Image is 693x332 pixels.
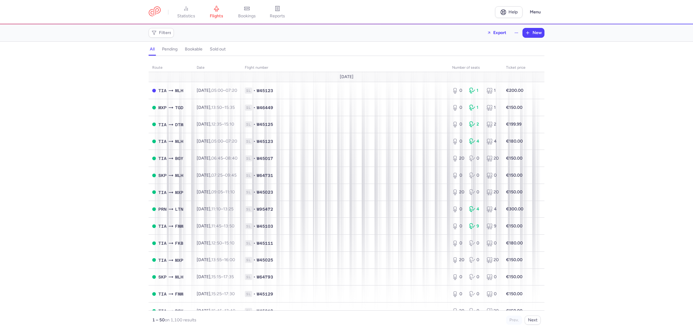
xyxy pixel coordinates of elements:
[257,155,273,161] span: W45017
[469,138,481,144] div: 4
[245,206,252,212] span: 1L
[211,206,221,212] time: 11:10
[211,308,222,313] time: 15:45
[149,28,174,37] button: Filters
[487,189,499,195] div: 20
[226,88,237,93] time: 07:20
[487,291,499,297] div: 0
[487,88,499,94] div: 1
[253,291,255,297] span: •
[469,257,481,263] div: 0
[245,308,252,314] span: 1L
[211,223,234,229] span: –
[257,257,273,263] span: W45025
[211,206,234,212] span: –
[197,223,234,229] span: [DATE],
[506,274,522,279] strong: €150.00
[211,274,234,279] span: –
[175,104,183,111] span: TGD
[502,63,529,72] th: Ticket price
[175,291,183,297] span: FMM
[506,291,522,296] strong: €150.00
[197,274,234,279] span: [DATE],
[158,189,167,196] span: TIA
[508,10,518,14] span: Help
[253,88,255,94] span: •
[452,257,464,263] div: 20
[211,173,223,178] time: 07:25
[171,5,201,19] a: statistics
[211,189,235,195] span: –
[211,105,235,110] span: –
[506,206,523,212] strong: €300.00
[149,6,161,18] a: CitizenPlane red outlined logo
[253,138,255,144] span: •
[162,47,178,52] h4: pending
[165,317,196,323] span: on 1,100 results
[452,223,464,229] div: 0
[158,121,167,128] span: TIA
[487,155,499,161] div: 20
[224,291,235,296] time: 17:30
[469,88,481,94] div: 1
[211,189,223,195] time: 09:05
[197,173,237,178] span: [DATE],
[158,240,167,247] span: TIA
[487,138,499,144] div: 4
[211,122,222,127] time: 12:35
[506,189,522,195] strong: €150.00
[245,223,252,229] span: 1L
[469,189,481,195] div: 0
[224,223,234,229] time: 13:50
[469,291,481,297] div: 0
[175,274,183,280] span: MLH
[175,257,183,264] span: MXP
[245,138,252,144] span: 1L
[483,28,510,38] button: Export
[487,121,499,127] div: 2
[211,122,234,127] span: –
[210,47,226,52] h4: sold out
[469,155,481,161] div: 0
[158,257,167,264] span: TIA
[469,274,481,280] div: 0
[158,206,167,213] span: PRN
[211,257,222,262] time: 13:55
[452,206,464,212] div: 0
[452,274,464,280] div: 0
[197,257,235,262] span: [DATE],
[226,139,237,144] time: 07:20
[253,257,255,263] span: •
[211,105,222,110] time: 13:50
[158,274,167,280] span: SKP
[493,30,506,35] span: Export
[211,308,235,313] span: –
[525,316,541,325] button: Next
[245,274,252,280] span: 1L
[253,189,255,195] span: •
[158,223,167,230] span: TIA
[506,156,522,161] strong: €150.00
[340,74,354,79] span: [DATE]
[158,308,167,314] span: TIA
[241,63,449,72] th: Flight number
[175,308,183,314] span: BGY
[257,223,273,229] span: W45103
[238,13,256,19] span: bookings
[257,291,273,297] span: W45129
[211,139,223,144] time: 05:00
[211,240,234,246] span: –
[211,274,221,279] time: 15:15
[211,139,237,144] span: –
[469,206,481,212] div: 4
[452,121,464,127] div: 0
[223,206,234,212] time: 13:25
[152,317,165,323] strong: 1 – 50
[257,88,273,94] span: W45123
[223,274,234,279] time: 17:35
[257,206,273,212] span: W95472
[211,88,237,93] span: –
[262,5,293,19] a: reports
[158,104,167,111] span: MXP
[197,291,235,296] span: [DATE],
